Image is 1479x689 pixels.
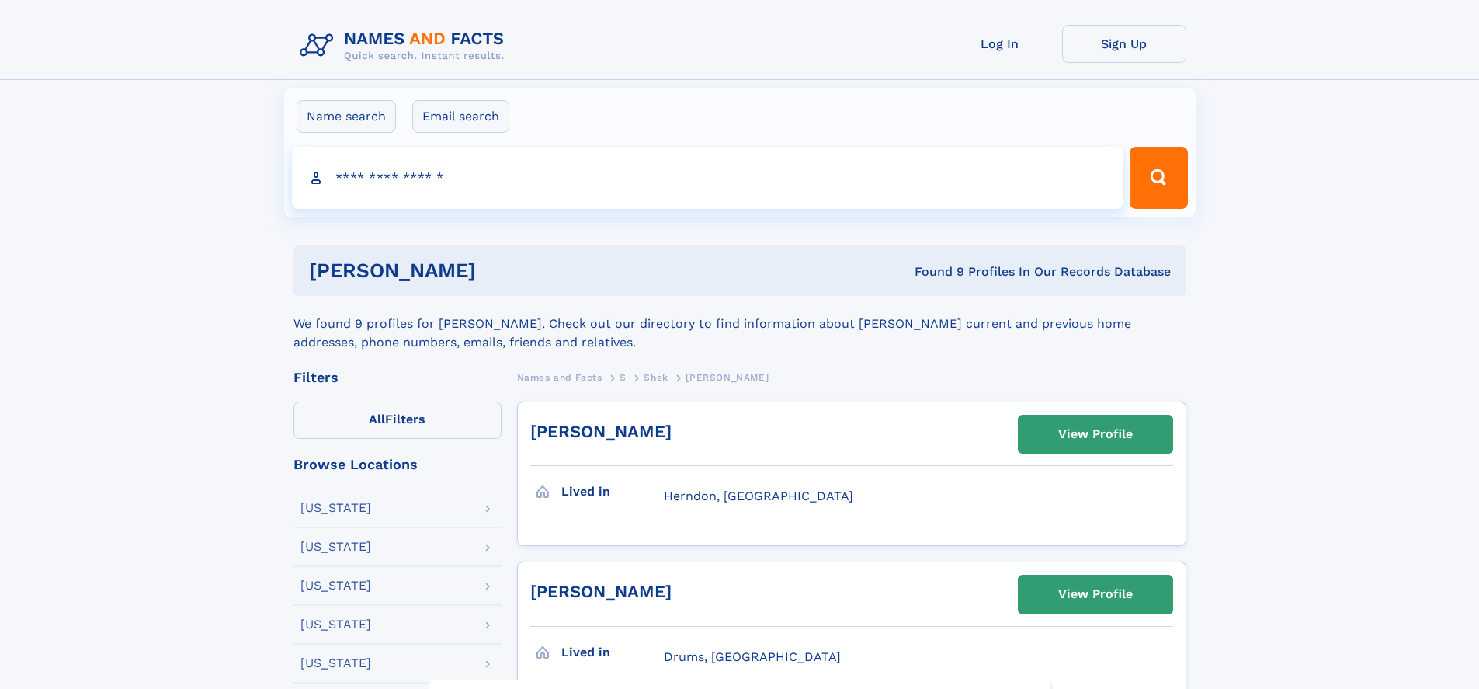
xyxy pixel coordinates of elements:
[300,579,371,592] div: [US_STATE]
[293,371,502,385] div: Filters
[293,25,517,67] img: Logo Names and Facts
[297,100,396,133] label: Name search
[938,25,1062,63] a: Log In
[300,502,371,514] div: [US_STATE]
[620,372,627,383] span: S
[412,100,509,133] label: Email search
[293,296,1186,352] div: We found 9 profiles for [PERSON_NAME]. Check out our directory to find information about [PERSON_...
[686,372,769,383] span: [PERSON_NAME]
[644,367,668,387] a: Shek
[561,639,664,666] h3: Lived in
[664,489,853,503] span: Herndon, [GEOGRAPHIC_DATA]
[664,649,841,664] span: Drums, [GEOGRAPHIC_DATA]
[1058,416,1133,452] div: View Profile
[300,541,371,553] div: [US_STATE]
[293,458,502,472] div: Browse Locations
[1058,576,1133,612] div: View Profile
[300,657,371,670] div: [US_STATE]
[695,263,1171,280] div: Found 9 Profiles In Our Records Database
[369,412,385,426] span: All
[644,372,668,383] span: Shek
[1062,25,1186,63] a: Sign Up
[1019,576,1172,613] a: View Profile
[293,402,502,439] label: Filters
[300,618,371,631] div: [US_STATE]
[1130,147,1187,209] button: Search Button
[309,261,696,280] h1: [PERSON_NAME]
[530,582,672,601] a: [PERSON_NAME]
[620,367,627,387] a: S
[1019,416,1172,453] a: View Profile
[561,478,664,505] h3: Lived in
[517,367,602,387] a: Names and Facts
[530,422,672,441] a: [PERSON_NAME]
[292,147,1123,209] input: search input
